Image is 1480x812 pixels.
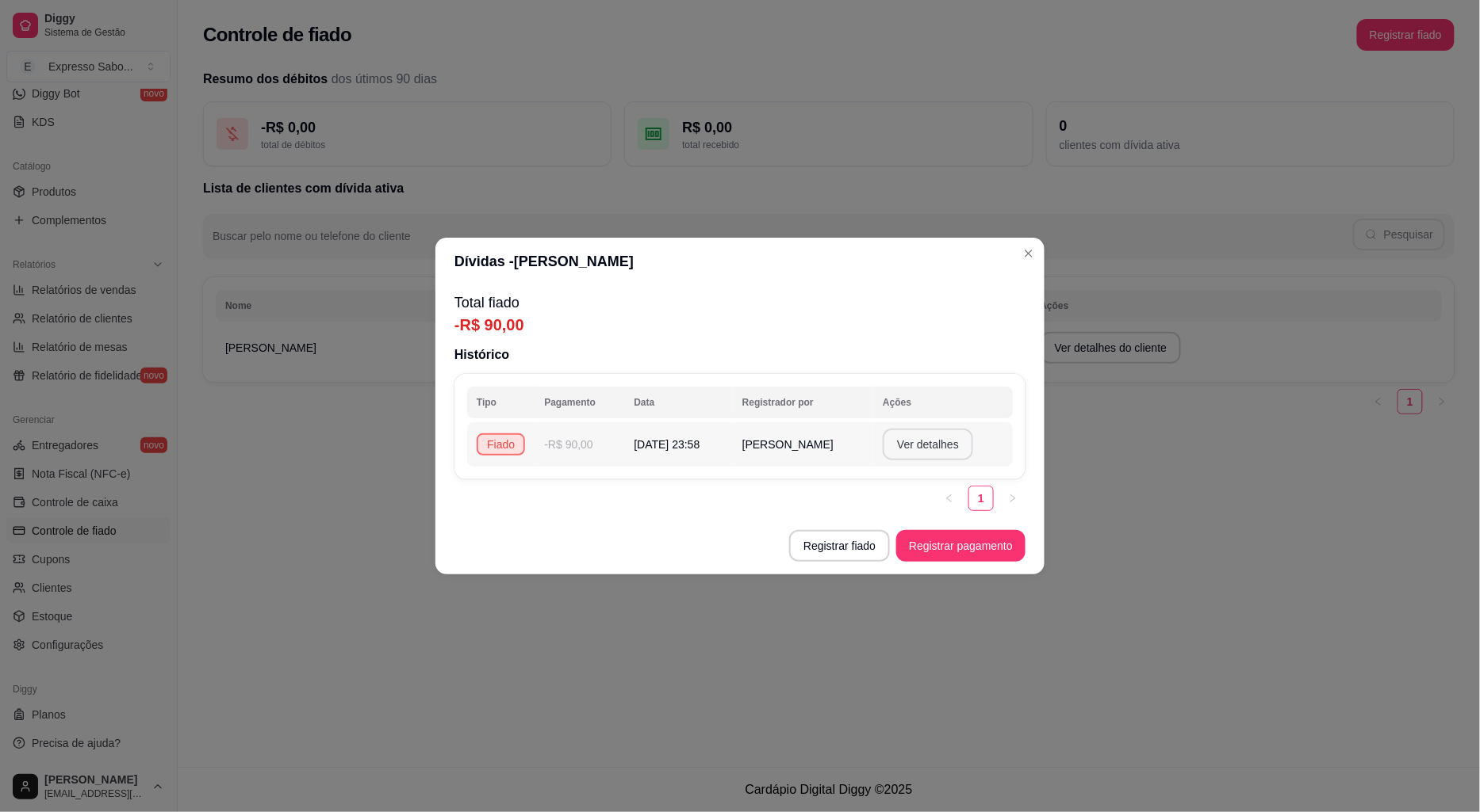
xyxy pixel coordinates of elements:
button: Registrar fiado [789,530,890,562]
button: right [1000,486,1026,511]
button: Ver detalhes [883,429,973,460]
p: Histórico [454,345,1026,364]
button: Close [1016,241,1041,266]
li: 1 [968,486,994,511]
td: -R$ 90,00 [535,422,624,467]
button: Registrar pagamento [896,530,1026,562]
th: Data [624,387,732,418]
li: Next Page [1000,486,1026,511]
li: Previous Page [937,486,962,511]
a: 1 [969,486,993,510]
p: Total fiado [454,292,1026,314]
div: Fiado [477,433,525,456]
button: left [937,486,962,511]
span: [DATE] 23:58 [634,438,700,451]
header: Dívidas - [PERSON_NAME] [435,238,1045,285]
th: Registrador por [733,387,873,418]
span: left [945,494,954,503]
th: Tipo [467,387,535,418]
th: Pagamento [535,387,624,418]
span: [PERSON_NAME] [742,438,834,451]
p: -R$ 90,00 [454,314,1026,336]
th: Ações [873,387,1013,418]
span: right [1008,494,1018,503]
